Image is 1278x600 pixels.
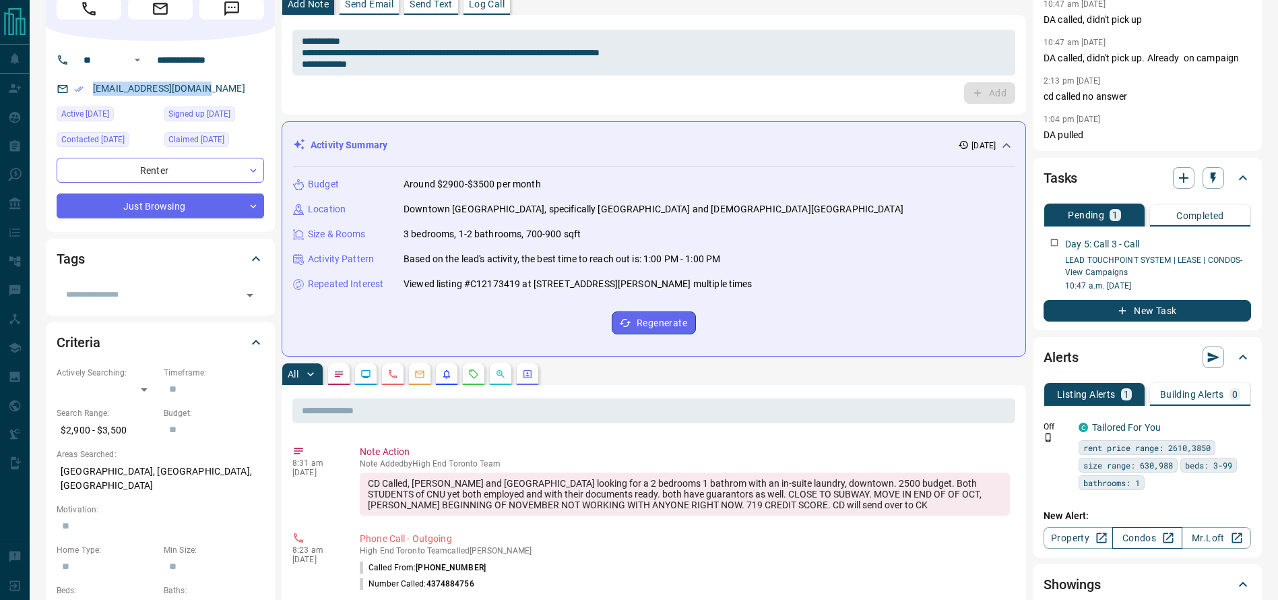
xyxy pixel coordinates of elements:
span: Contacted [DATE] [61,133,125,146]
p: Off [1044,421,1071,433]
p: Number Called: [360,578,474,590]
svg: Email Verified [74,84,84,94]
p: Based on the lead's activity, the best time to reach out is: 1:00 PM - 1:00 PM [404,252,720,266]
svg: Calls [387,369,398,380]
p: DA called, didn't pick up [1044,13,1251,27]
svg: Emails [414,369,425,380]
p: Phone Call - Outgoing [360,532,1010,546]
div: Thu Oct 09 2025 [164,107,264,125]
p: Note Action [360,445,1010,459]
p: Budget [308,177,339,191]
button: Regenerate [612,311,696,334]
h2: Criteria [57,332,100,353]
p: Repeated Interest [308,277,383,291]
svg: Requests [468,369,479,380]
a: [EMAIL_ADDRESS][DOMAIN_NAME] [93,83,245,94]
p: Timeframe: [164,367,264,379]
span: 4374884756 [426,579,474,589]
span: size range: 630,988 [1083,458,1173,472]
a: Tailored For You [1092,422,1161,433]
div: Alerts [1044,341,1251,373]
div: Just Browsing [57,193,264,218]
p: Listing Alerts [1057,390,1116,399]
h2: Tasks [1044,167,1077,189]
p: 0 [1232,390,1238,399]
p: Min Size: [164,544,264,556]
p: 1 [1124,390,1129,399]
p: 1:04 pm [DATE] [1044,115,1101,124]
p: DA called, didn't pick up. Already on campaign [1044,51,1251,65]
p: Building Alerts [1160,390,1224,399]
p: 10:47 a.m. [DATE] [1065,280,1251,292]
p: [DATE] [292,555,340,564]
p: All [288,369,298,379]
p: Motivation: [57,504,264,516]
span: beds: 3-99 [1185,458,1232,472]
svg: Lead Browsing Activity [360,369,371,380]
p: [GEOGRAPHIC_DATA], [GEOGRAPHIC_DATA], [GEOGRAPHIC_DATA] [57,460,264,497]
p: Budget: [164,407,264,419]
span: rent price range: 2610,3850 [1083,441,1211,454]
h2: Tags [57,248,84,270]
p: Size & Rooms [308,227,366,241]
div: Criteria [57,326,264,359]
div: Thu Oct 09 2025 [57,107,157,125]
p: 3 bedrooms, 1-2 bathrooms, 700-900 sqft [404,227,581,241]
span: Signed up [DATE] [168,107,230,121]
p: Viewed listing #C12173419 at [STREET_ADDRESS][PERSON_NAME] multiple times [404,277,753,291]
p: Day 5: Call 3 - Call [1065,237,1140,251]
a: Mr.Loft [1182,527,1251,549]
a: LEAD TOUCHPOINT SYSTEM | LEASE | CONDOS- View Campaigns [1065,256,1243,277]
p: Location [308,202,346,216]
svg: Opportunities [495,369,506,380]
p: Home Type: [57,544,157,556]
h2: Showings [1044,574,1101,595]
button: New Task [1044,300,1251,322]
p: cd called no answer [1044,90,1251,104]
button: Open [241,286,259,305]
span: bathrooms: 1 [1083,476,1140,489]
p: 1 [1112,210,1118,220]
div: Tags [57,243,264,275]
span: Claimed [DATE] [168,133,224,146]
svg: Agent Actions [522,369,533,380]
p: 8:31 am [292,458,340,468]
p: Downtown [GEOGRAPHIC_DATA], specifically [GEOGRAPHIC_DATA] and [DEMOGRAPHIC_DATA][GEOGRAPHIC_DATA] [404,202,903,216]
svg: Notes [333,369,344,380]
div: Activity Summary[DATE] [293,133,1015,158]
p: Baths: [164,584,264,597]
span: Active [DATE] [61,107,109,121]
p: Activity Summary [311,138,387,152]
div: Thu Oct 09 2025 [164,132,264,151]
textarea: To enrich screen reader interactions, please activate Accessibility in Grammarly extension settings [302,36,1006,70]
span: [PHONE_NUMBER] [416,563,486,572]
p: Completed [1176,211,1224,220]
p: 2:13 pm [DATE] [1044,76,1101,86]
p: $2,900 - $3,500 [57,419,157,442]
p: Note Added by High End Toronto Team [360,459,1010,469]
svg: Push Notification Only [1044,433,1053,442]
svg: Listing Alerts [441,369,452,380]
p: [DATE] [292,468,340,477]
div: Renter [57,158,264,183]
p: Called From: [360,562,486,574]
p: New Alert: [1044,509,1251,523]
p: Beds: [57,584,157,597]
h2: Alerts [1044,347,1079,368]
p: [DATE] [971,140,996,152]
p: Areas Searched: [57,448,264,460]
p: DA pulled [1044,128,1251,142]
a: Condos [1112,527,1182,549]
div: condos.ca [1079,423,1088,432]
p: Activity Pattern [308,252,374,266]
p: Actively Searching: [57,367,157,379]
div: Sat Oct 11 2025 [57,132,157,151]
p: High End Toronto Team called [PERSON_NAME] [360,546,1010,556]
p: Around $2900-$3500 per month [404,177,541,191]
div: CD Called, [PERSON_NAME] and [GEOGRAPHIC_DATA] looking for a 2 bedrooms 1 bathrom with an in-suit... [360,473,1010,516]
a: Property [1044,527,1113,549]
button: Open [129,52,146,68]
p: Search Range: [57,407,157,419]
p: 8:23 am [292,545,340,555]
div: Tasks [1044,162,1251,194]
